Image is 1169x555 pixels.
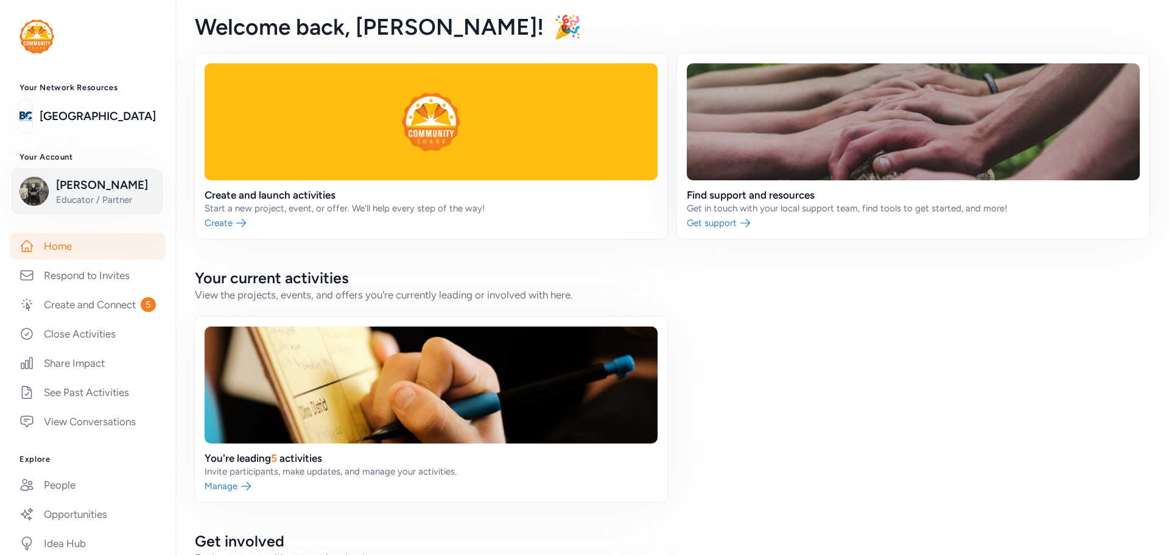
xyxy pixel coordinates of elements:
h2: Your current activities [195,268,1150,288]
span: [PERSON_NAME] [56,177,155,194]
div: View the projects, events, and offers you're currently leading or involved with here. [195,288,1150,302]
a: Create and Connect5 [10,291,166,318]
h3: Explore [19,454,156,464]
a: Share Impact [10,350,166,376]
span: Welcome back , [PERSON_NAME]! [195,13,544,40]
a: See Past Activities [10,379,166,406]
a: People [10,472,166,498]
h3: Your Network Resources [19,83,156,93]
a: Respond to Invites [10,262,166,289]
a: View Conversations [10,408,166,435]
h2: Get involved [195,531,1150,551]
a: Close Activities [10,320,166,347]
a: Home [10,233,166,260]
button: [PERSON_NAME]Educator / Partner [12,169,163,214]
img: logo [19,19,54,54]
a: [GEOGRAPHIC_DATA] [40,108,156,125]
span: Educator / Partner [56,194,155,206]
a: Opportunities [10,501,166,528]
span: 🎉 [553,13,581,40]
img: logo [19,103,32,130]
span: 5 [141,297,156,312]
h3: Your Account [19,152,156,162]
